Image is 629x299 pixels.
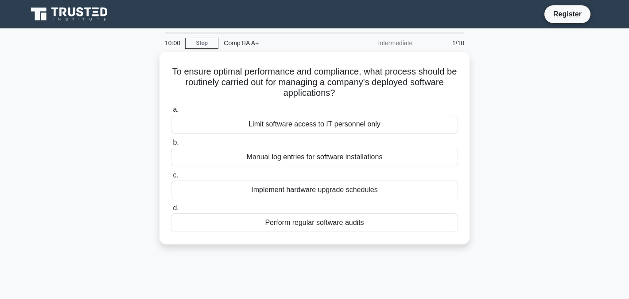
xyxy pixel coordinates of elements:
[173,138,179,146] span: b.
[171,148,458,166] div: Manual log entries for software installations
[171,181,458,199] div: Implement hardware upgrade schedules
[418,34,470,52] div: 1/10
[185,38,218,49] a: Stop
[171,213,458,232] div: Perform regular software audits
[170,66,459,99] h5: To ensure optimal performance and compliance, what process should be routinely carried out for ma...
[171,115,458,134] div: Limit software access to IT personnel only
[173,171,178,179] span: c.
[218,34,340,52] div: CompTIA A+
[340,34,418,52] div: Intermediate
[159,34,185,52] div: 10:00
[173,204,179,212] span: d.
[173,106,179,113] span: a.
[548,8,587,20] a: Register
